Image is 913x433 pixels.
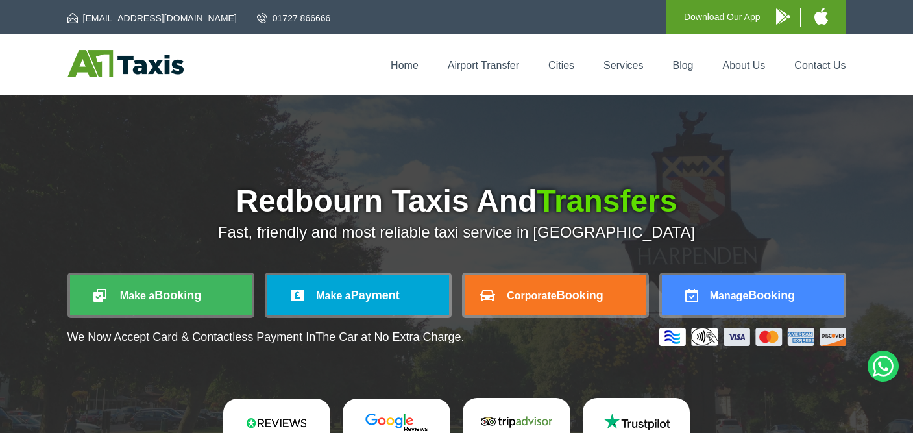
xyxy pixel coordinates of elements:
[662,275,844,315] a: ManageBooking
[315,330,464,343] span: The Car at No Extra Charge.
[67,186,846,217] h1: Redbourn Taxis And
[120,290,154,301] span: Make a
[67,50,184,77] img: A1 Taxis St Albans LTD
[70,275,252,315] a: Make aBooking
[257,12,331,25] a: 01727 866666
[723,60,766,71] a: About Us
[537,184,677,218] span: Transfers
[548,60,574,71] a: Cities
[672,60,693,71] a: Blog
[267,275,449,315] a: Make aPayment
[598,412,676,432] img: Trustpilot
[316,290,350,301] span: Make a
[507,290,556,301] span: Corporate
[478,412,555,432] img: Tripadvisor
[67,12,237,25] a: [EMAIL_ADDRESS][DOMAIN_NAME]
[67,223,846,241] p: Fast, friendly and most reliable taxi service in [GEOGRAPHIC_DATA]
[710,290,749,301] span: Manage
[603,60,643,71] a: Services
[237,413,315,432] img: Reviews.io
[659,328,846,346] img: Credit And Debit Cards
[684,9,761,25] p: Download Our App
[358,413,435,432] img: Google
[794,60,846,71] a: Contact Us
[465,275,646,315] a: CorporateBooking
[391,60,419,71] a: Home
[67,330,465,344] p: We Now Accept Card & Contactless Payment In
[776,8,790,25] img: A1 Taxis Android App
[814,8,828,25] img: A1 Taxis iPhone App
[448,60,519,71] a: Airport Transfer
